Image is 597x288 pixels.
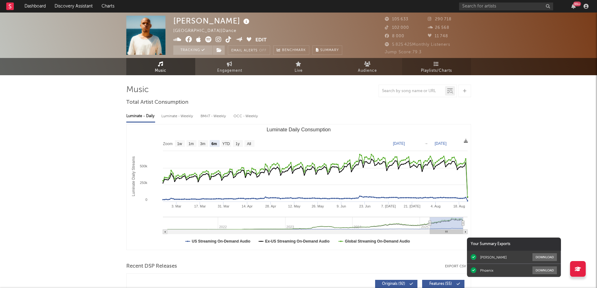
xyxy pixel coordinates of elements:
span: Total Artist Consumption [126,99,188,106]
div: Luminate - Daily [126,111,155,122]
span: Music [155,67,166,75]
span: 11 748 [428,34,448,38]
a: Engagement [195,58,264,75]
text: 23. Jun [359,204,370,208]
span: Originals ( 92 ) [379,282,408,286]
span: 26 568 [428,26,449,30]
span: Engagement [217,67,242,75]
text: 31. Mar [217,204,229,208]
text: 9. Jun [337,204,346,208]
span: Features ( 55 ) [426,282,455,286]
text: 6m [211,142,217,146]
div: [GEOGRAPHIC_DATA] | Dance [173,27,244,35]
a: Music [126,58,195,75]
span: Playlists/Charts [421,67,452,75]
text: Zoom [163,142,173,146]
div: Phoenix [480,268,493,273]
text: 250k [140,181,147,185]
text: 12. May [288,204,301,208]
text: 1y [235,142,239,146]
div: Your Summary Exports [467,238,561,251]
button: Download [532,253,557,261]
span: 5 825 425 Monthly Listeners [385,43,450,47]
a: Benchmark [273,45,309,55]
div: OCC - Weekly [233,111,259,122]
text: US Streaming On-Demand Audio [192,239,250,243]
button: Export CSV [445,264,471,268]
button: 99+ [571,4,576,9]
text: → [424,141,428,146]
button: Features(55) [422,280,464,288]
text: 28. Apr [265,204,276,208]
input: Search for artists [459,3,553,10]
span: Recent DSP Releases [126,263,177,270]
text: 1w [177,142,182,146]
text: 0 [145,198,147,202]
svg: Luminate Daily Consumption [127,124,471,250]
span: Live [295,67,303,75]
text: 26. May [312,204,324,208]
button: Download [532,266,557,274]
text: 4. Aug [431,204,440,208]
button: Summary [312,45,342,55]
text: Ex-US Streaming On-Demand Audio [265,239,329,243]
text: [DATE] [393,141,405,146]
span: Jump Score: 79.3 [385,50,422,54]
text: 14. Apr [242,204,253,208]
a: Live [264,58,333,75]
text: 3. Mar [171,204,181,208]
button: Edit [255,36,267,44]
span: Benchmark [282,47,306,54]
button: Originals(92) [375,280,417,288]
text: YTD [222,142,230,146]
div: 99 + [573,2,581,6]
span: 8 000 [385,34,404,38]
text: 17. Mar [194,204,206,208]
text: Luminate Daily Streams [131,156,136,196]
span: 290 718 [428,17,452,21]
div: BMAT - Weekly [201,111,227,122]
text: 7. [DATE] [381,204,396,208]
a: Playlists/Charts [402,58,471,75]
em: Off [259,49,267,52]
span: Audience [358,67,377,75]
text: 18. Aug [453,204,465,208]
input: Search by song name or URL [379,89,445,94]
text: 3m [200,142,205,146]
text: 1m [188,142,194,146]
text: All [247,142,251,146]
div: [PERSON_NAME] [480,255,507,259]
text: 500k [140,164,147,168]
div: [PERSON_NAME] [173,16,251,26]
text: 21. [DATE] [404,204,420,208]
span: Summary [320,49,339,52]
span: 102 000 [385,26,409,30]
text: Luminate Daily Consumption [266,127,331,132]
button: Tracking [173,45,212,55]
text: [DATE] [435,141,447,146]
span: 105 633 [385,17,408,21]
div: Luminate - Weekly [161,111,194,122]
text: Global Streaming On-Demand Audio [345,239,410,243]
button: Email AlertsOff [228,45,270,55]
a: Audience [333,58,402,75]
